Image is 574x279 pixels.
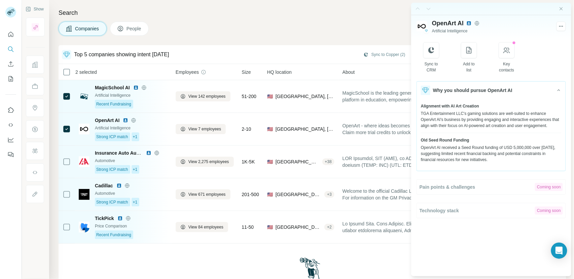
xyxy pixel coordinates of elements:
span: OpenArt - where ideas becomes visual stories. Claim more trial credits to unlock your creativity ... [343,122,442,136]
span: Recent Fundraising [96,101,131,107]
button: View 7 employees [176,124,226,134]
span: Strong ICP match [96,134,128,140]
img: LinkedIn logo [123,118,128,123]
span: 51-200 [242,93,257,100]
span: People [127,25,142,32]
div: + 38 [322,159,334,165]
button: Sync to Copper (2) [359,50,410,60]
button: View 142 employees [176,91,230,101]
span: Companies [75,25,100,32]
button: Quick start [5,28,16,40]
span: 201-500 [242,191,259,198]
span: 🇺🇸 [267,126,273,132]
span: HQ location [267,69,292,75]
img: Logo of TickPick [79,222,89,232]
span: +1 [133,134,138,140]
div: Coming soon [535,183,563,191]
span: Lo Ipsumd Sita. Cons Adipisc. Elits doe tempori utlabor etdolorema aliquaeni, AdmiNimv qu nostrud... [343,220,442,234]
span: View 7 employees [188,126,221,132]
span: [GEOGRAPHIC_DATA], [US_STATE] [276,191,322,198]
div: Automotive [95,158,168,164]
button: Dashboard [5,134,16,146]
span: +1 [133,199,138,205]
button: Feedback [5,149,16,161]
span: Welcome to the official Cadillac LinkedIn page. For information on the GM Privacy Statement, plea... [343,188,442,201]
span: Employees [176,69,199,75]
span: Technology stack [420,207,459,214]
span: [GEOGRAPHIC_DATA], [US_STATE] [276,224,322,230]
span: OpenArt AI [95,117,119,124]
div: + 3 [324,191,334,197]
span: 2-10 [242,126,251,132]
div: + 2 [324,224,334,230]
button: Enrich CSV [5,58,16,70]
span: 1K-5K [242,158,255,165]
button: My lists [5,73,16,85]
span: [GEOGRAPHIC_DATA], [US_STATE] [276,93,334,100]
div: Open Intercom Messenger [551,243,567,259]
div: Artificial Intelligence [95,125,168,131]
span: [GEOGRAPHIC_DATA], [US_STATE] [276,126,334,132]
span: 2 selected [75,69,97,75]
span: 🇺🇸 [267,93,273,100]
span: Strong ICP match [96,199,128,205]
button: Use Surfe on LinkedIn [5,104,16,116]
button: Pain points & challengesComing soon [417,180,566,194]
span: Why you should pursue OpenArt AI [433,87,512,94]
div: Price Comparison [95,223,168,229]
img: LinkedIn logo [117,216,123,221]
span: OpenArt AI [432,19,464,28]
span: About [343,69,355,75]
button: View 84 employees [176,222,228,232]
span: +1 [133,166,138,173]
span: MagicSchool AI [95,84,130,91]
span: Size [242,69,251,75]
span: Strong ICP match [96,166,128,173]
div: OpenArt AI received a Seed Round funding of USD 5,000,000 over [DATE], suggesting limited recent ... [421,145,562,163]
h4: Search [59,8,566,18]
span: LOR Ipsumdol, SIT (AME), co AD Elitse doeiusm (TEMP: INC) (UTL: ETD), ma a enimadm veniam quisnos... [343,155,442,168]
span: View 142 employees [188,93,226,99]
div: Artificial Intelligence [432,28,552,34]
span: Cadillac [95,182,113,189]
span: Insurance Auto Auctions, Inc. [95,150,161,156]
button: Show [21,4,48,14]
div: Artificial Intelligence [95,92,168,98]
span: Old Seed Round Funding [421,137,469,143]
div: Automotive [95,190,168,196]
div: Coming soon [535,207,563,215]
button: Use Surfe API [5,119,16,131]
span: [GEOGRAPHIC_DATA], [US_STATE] [276,158,320,165]
span: MagicSchool is the leading generative AI platform in education, empowering over 5 million educato... [343,90,442,103]
img: Logo of OpenArt AI [79,124,89,134]
span: Alignment with AI Art Creation [421,103,479,109]
button: Technology stackComing soon [417,203,566,218]
button: Close side panel [559,6,564,11]
button: View 2,275 employees [176,157,234,167]
img: LinkedIn avatar [466,21,472,26]
button: View 671 employees [176,189,230,199]
span: TickPick [95,215,114,222]
span: 11-50 [242,224,254,230]
span: View 671 employees [188,191,226,197]
div: Top 5 companies showing intent [DATE] [74,51,169,59]
img: Logo of Insurance Auto Auctions, Inc. [79,156,89,167]
img: Logo of Cadillac [79,189,89,200]
span: 🇺🇸 [267,224,273,230]
button: Why you should pursue OpenArt AI [417,82,566,99]
img: LinkedIn logo [133,85,139,90]
img: LinkedIn logo [116,183,122,188]
span: Recent Fundraising [96,232,131,238]
span: View 84 employees [188,224,223,230]
span: View 2,275 employees [188,159,229,165]
button: Search [5,43,16,55]
img: Logo of OpenArt AI [417,21,427,32]
div: TGA Entertainment LLC's gaming solutions are well-suited to enhance OpenArt AI's business by prov... [421,111,562,129]
div: Add to list [461,61,477,73]
span: 🇺🇸 [267,158,273,165]
div: Sync to CRM [424,61,439,73]
span: 🇺🇸 [267,191,273,198]
span: Pain points & challenges [420,184,475,190]
img: Logo of MagicSchool AI [79,91,89,102]
img: LinkedIn logo [146,150,151,156]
